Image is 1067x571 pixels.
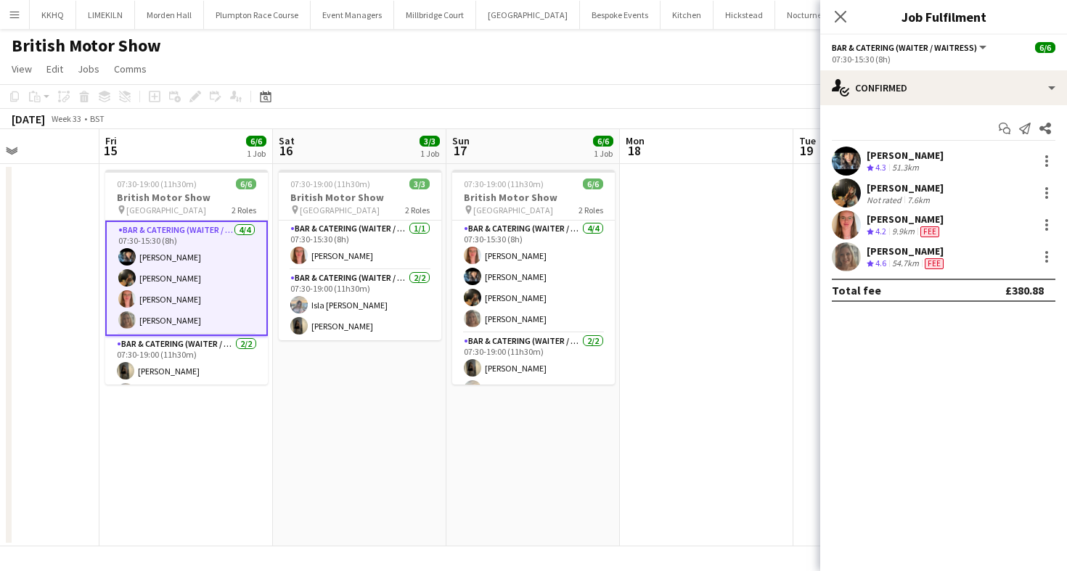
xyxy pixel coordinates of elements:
span: 4.2 [875,226,886,237]
button: [GEOGRAPHIC_DATA] [476,1,580,29]
button: Hickstead [714,1,775,29]
span: Sun [452,134,470,147]
div: Not rated [867,194,904,205]
h3: British Motor Show [452,191,615,204]
span: Week 33 [48,113,84,124]
app-card-role: Bar & Catering (Waiter / waitress)2/207:30-19:00 (11h30m)Isla [PERSON_NAME][PERSON_NAME] [279,270,441,340]
h1: British Motor Show [12,35,161,57]
button: Kitchen [661,1,714,29]
span: 3/3 [420,136,440,147]
span: Comms [114,62,147,75]
span: Mon [626,134,645,147]
div: 1 Job [247,148,266,159]
span: 6/6 [246,136,266,147]
span: 07:30-19:00 (11h30m) [290,178,370,189]
div: 54.7km [889,258,922,270]
app-card-role: Bar & Catering (Waiter / waitress)4/407:30-15:30 (8h)[PERSON_NAME][PERSON_NAME][PERSON_NAME][PERS... [105,221,268,336]
div: 1 Job [594,148,613,159]
button: LIMEKILN [76,1,135,29]
span: [GEOGRAPHIC_DATA] [126,205,206,215]
app-job-card: 07:30-19:00 (11h30m)3/3British Motor Show [GEOGRAPHIC_DATA]2 RolesBar & Catering (Waiter / waitre... [279,170,441,340]
span: Fri [105,134,117,147]
button: KKHQ [30,1,76,29]
app-card-role: Bar & Catering (Waiter / waitress)1/107:30-15:30 (8h)[PERSON_NAME] [279,221,441,270]
span: 6/6 [583,178,603,189]
div: 51.3km [889,162,922,174]
h3: British Motor Show [279,191,441,204]
span: 4.3 [875,162,886,173]
h3: British Motor Show [105,191,268,204]
span: Fee [925,258,944,269]
span: View [12,62,32,75]
span: Tue [799,134,816,147]
span: 07:30-19:00 (11h30m) [464,178,544,189]
span: 3/3 [409,178,430,189]
span: 4.6 [875,258,886,268]
div: Confirmed [820,70,1067,105]
button: Event Managers [311,1,394,29]
span: Edit [46,62,63,75]
span: Bar & Catering (Waiter / waitress) [832,42,977,53]
button: Morden Hall [135,1,204,29]
div: £380.88 [1005,283,1044,297]
h3: Job Fulfilment [820,7,1067,26]
span: Fee [920,226,939,237]
span: 2 Roles [232,205,256,215]
a: Edit [41,59,69,78]
span: 6/6 [593,136,613,147]
span: [GEOGRAPHIC_DATA] [473,205,553,215]
div: [DATE] [12,112,45,126]
div: BST [90,113,105,124]
span: [GEOGRAPHIC_DATA] [300,205,380,215]
span: 2 Roles [579,205,603,215]
a: Comms [108,59,152,78]
div: Crew has different fees then in role [922,258,947,270]
div: [PERSON_NAME] [867,213,944,226]
span: 17 [450,142,470,159]
button: Nocturne Music Festival [775,1,888,29]
div: [PERSON_NAME] [867,181,944,194]
app-card-role: Bar & Catering (Waiter / waitress)2/207:30-19:00 (11h30m)[PERSON_NAME] [105,336,268,406]
button: Bar & Catering (Waiter / waitress) [832,42,989,53]
span: 18 [624,142,645,159]
a: Jobs [72,59,105,78]
span: 6/6 [236,178,256,189]
span: 07:30-19:00 (11h30m) [117,178,197,189]
span: 16 [277,142,295,159]
div: 9.9km [889,226,917,238]
span: 19 [797,142,816,159]
span: 2 Roles [405,205,430,215]
span: Jobs [78,62,99,75]
app-card-role: Bar & Catering (Waiter / waitress)4/407:30-15:30 (8h)[PERSON_NAME][PERSON_NAME][PERSON_NAME][PERS... [452,221,615,333]
a: View [6,59,38,78]
div: 1 Job [420,148,439,159]
div: Crew has different fees then in role [917,226,942,238]
span: 15 [103,142,117,159]
button: Plumpton Race Course [204,1,311,29]
div: [PERSON_NAME] [867,245,947,258]
button: Bespoke Events [580,1,661,29]
app-job-card: 07:30-19:00 (11h30m)6/6British Motor Show [GEOGRAPHIC_DATA]2 RolesBar & Catering (Waiter / waitre... [105,170,268,385]
span: 6/6 [1035,42,1055,53]
div: [PERSON_NAME] [867,149,944,162]
button: Millbridge Court [394,1,476,29]
div: Total fee [832,283,881,297]
app-job-card: 07:30-19:00 (11h30m)6/6British Motor Show [GEOGRAPHIC_DATA]2 RolesBar & Catering (Waiter / waitre... [452,170,615,385]
div: 7.6km [904,194,933,205]
app-card-role: Bar & Catering (Waiter / waitress)2/207:30-19:00 (11h30m)[PERSON_NAME]Isla [PERSON_NAME] [452,333,615,403]
span: Sat [279,134,295,147]
div: 07:30-15:30 (8h) [832,54,1055,65]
